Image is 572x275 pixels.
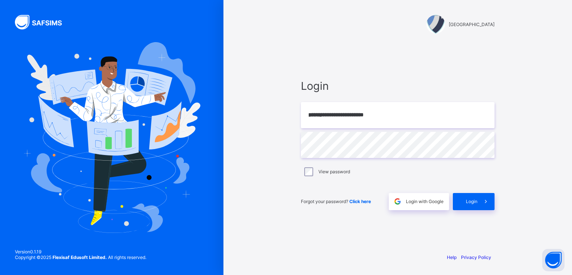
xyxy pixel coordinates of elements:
a: Help [447,255,457,260]
label: View password [318,169,350,174]
span: [GEOGRAPHIC_DATA] [449,22,495,27]
a: Privacy Policy [461,255,491,260]
img: SAFSIMS Logo [15,15,71,29]
span: Copyright © 2025 All rights reserved. [15,255,146,260]
span: Login [301,79,495,92]
span: Login with Google [406,199,444,204]
a: Click here [349,199,371,204]
strong: Flexisaf Edusoft Limited. [53,255,107,260]
span: Login [466,199,477,204]
button: Open asap [542,249,565,271]
img: Hero Image [23,42,200,233]
span: Version 0.1.19 [15,249,146,255]
span: Forgot your password? [301,199,371,204]
img: google.396cfc9801f0270233282035f929180a.svg [393,197,402,206]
